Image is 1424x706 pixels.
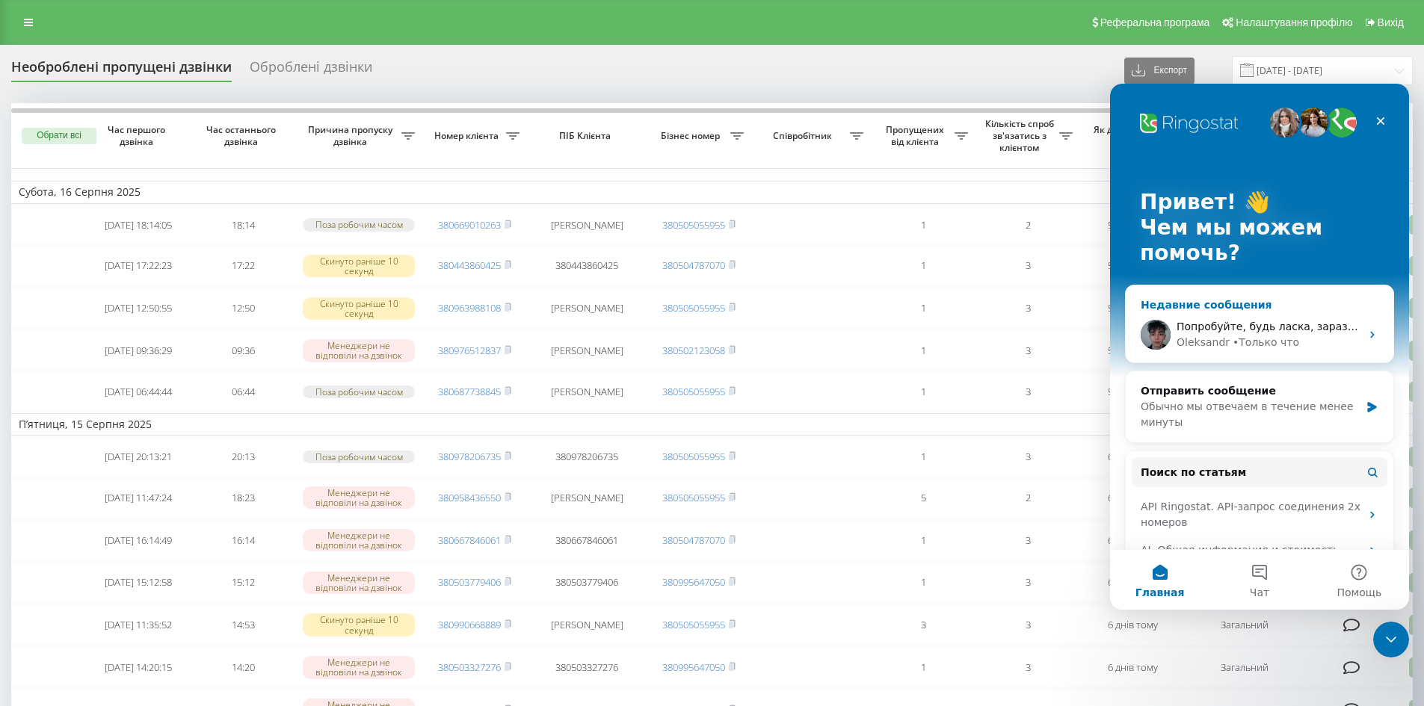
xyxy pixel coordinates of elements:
a: 380504787070 [662,258,725,272]
td: 5 днів тому [1080,331,1185,371]
td: [DATE] 18:14:05 [86,207,191,244]
span: Помощь [226,504,271,514]
div: Отправить сообщение [31,300,250,315]
a: 380669010263 [438,218,501,232]
div: Закрыть [257,24,284,51]
td: [DATE] 20:13:21 [86,439,191,475]
iframe: Intercom live chat [1110,84,1409,610]
td: 12:50 [191,288,295,328]
td: 3 [975,439,1080,475]
td: 2 [975,207,1080,244]
td: 14:20 [191,648,295,687]
td: [DATE] 09:36:29 [86,331,191,371]
span: Кількість спроб зв'язатись з клієнтом [983,118,1059,153]
div: API Ringostat. API-запрос соединения 2х номеров [22,409,277,453]
a: 380503327276 [438,660,501,674]
div: Поза робочим часом [303,218,415,231]
td: [PERSON_NAME] [527,374,647,410]
td: 3 [975,648,1080,687]
td: 6 днів тому [1080,605,1185,645]
td: Загальний [1185,648,1304,687]
span: Главная [25,504,75,514]
td: [PERSON_NAME] [527,288,647,328]
a: 380505055955 [662,491,725,504]
a: 380505055955 [662,301,725,315]
td: 1 [871,374,975,410]
td: [DATE] 06:44:44 [86,374,191,410]
div: Скинуто раніше 10 секунд [303,297,415,320]
span: Бізнес номер [654,130,730,142]
a: 380990668889 [438,618,501,631]
a: 380505055955 [662,618,725,631]
div: Менеджери не відповіли на дзвінок [303,339,415,362]
td: 380978206735 [527,439,647,475]
td: 3 [871,605,975,645]
td: 3 [975,521,1080,560]
span: Поиск по статьям [31,381,136,397]
button: Обрати всі [22,128,96,144]
td: 6 днів тому [1080,563,1185,602]
td: [PERSON_NAME] [527,605,647,645]
td: 16:14 [191,521,295,560]
iframe: Intercom live chat [1373,622,1409,657]
div: Менеджери не відповіли на дзвінок [303,572,415,594]
a: 380505055955 [662,218,725,232]
td: [PERSON_NAME] [527,478,647,518]
td: 6 днів тому [1080,478,1185,518]
td: 5 днів тому [1080,288,1185,328]
td: 5 днів тому [1080,207,1185,244]
td: [DATE] 17:22:23 [86,247,191,286]
td: [DATE] 11:47:24 [86,478,191,518]
td: 3 [975,247,1080,286]
span: Пропущених від клієнта [878,124,955,147]
span: ПІБ Клієнта [540,130,634,142]
button: Експорт [1124,58,1195,84]
span: Чат [140,504,159,514]
td: 18:14 [191,207,295,244]
div: Оброблені дзвінки [250,59,372,82]
button: Помощь [200,466,299,526]
span: Як довго дзвінок втрачено [1092,124,1173,147]
td: 380503779406 [527,563,647,602]
a: 380505055955 [662,385,725,398]
td: 6 днів тому [1080,521,1185,560]
td: 1 [871,648,975,687]
td: 3 [975,605,1080,645]
td: 1 [871,288,975,328]
td: 5 [871,478,975,518]
span: Номер клієнта [430,130,506,142]
div: Поза робочим часом [303,450,415,463]
div: Поза робочим часом [303,385,415,398]
td: 380503327276 [527,648,647,687]
span: Співробітник [759,130,850,142]
td: 20:13 [191,439,295,475]
div: API Ringostat. API-запрос соединения 2х номеров [31,415,250,447]
a: 380958436550 [438,491,501,504]
a: 380505055955 [662,450,725,463]
div: Oleksandr [67,251,120,267]
td: 06:44 [191,374,295,410]
span: Попробуйте, будь ласка, зараз самостійно відтворити помилку 🙏 [67,237,434,249]
td: 5 днів тому [1080,374,1185,410]
div: AI. Общая информация и стоимость [22,453,277,480]
td: 1 [871,521,975,560]
td: 1 [871,563,975,602]
a: 380995647050 [662,575,725,589]
td: [DATE] 11:35:52 [86,605,191,645]
td: 380443860425 [527,247,647,286]
button: Поиск по статьям [22,374,277,403]
td: 1 [871,247,975,286]
td: [DATE] 15:12:58 [86,563,191,602]
td: 6 днів тому [1080,439,1185,475]
td: 15:12 [191,563,295,602]
div: • Только что [123,251,189,267]
a: 380502123058 [662,344,725,357]
td: 3 [975,374,1080,410]
td: 09:36 [191,331,295,371]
